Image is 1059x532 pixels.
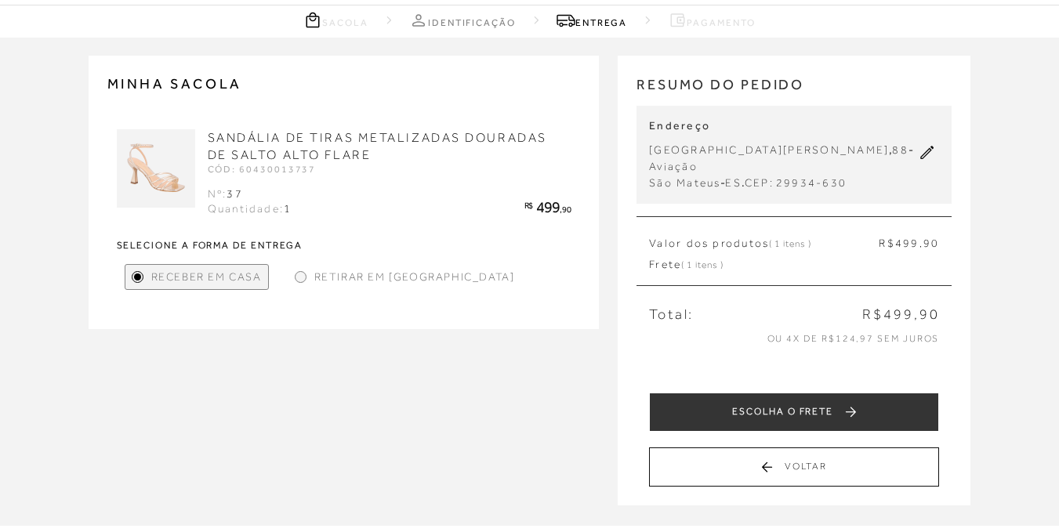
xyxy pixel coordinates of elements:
[681,259,724,270] span: ( 1 itens )
[892,143,908,156] span: 88
[776,176,847,189] span: 29934-630
[725,176,741,189] span: ES
[649,305,694,324] span: Total:
[649,257,724,273] span: Frete
[107,74,581,93] h2: MINHA SACOLA
[409,10,516,30] a: Identificação
[151,269,262,285] span: Receber em Casa
[208,186,292,202] div: Nº:
[303,10,368,30] a: Sacola
[895,237,919,249] span: 499
[668,10,755,30] a: Pagamento
[879,237,894,249] span: R$
[649,176,720,189] span: São Mateus
[536,198,560,215] span: 499
[284,202,292,215] span: 1
[862,305,939,324] span: R$499,90
[649,142,916,175] div: , -
[649,143,889,156] span: [GEOGRAPHIC_DATA][PERSON_NAME]
[919,237,940,249] span: ,90
[117,241,571,250] strong: Selecione a forma de entrega
[649,160,698,172] span: Aviação
[649,393,939,432] button: ESCOLHA O FRETE
[557,10,627,30] a: Entrega
[208,201,292,217] div: Quantidade:
[560,204,571,214] span: ,90
[649,118,916,134] p: Endereço
[208,164,317,175] span: CÓD: 60430013737
[208,131,547,162] a: SANDÁLIA DE TIRAS METALIZADAS DOURADAS DE SALTO ALTO FLARE
[314,269,515,285] span: Retirar em [GEOGRAPHIC_DATA]
[769,238,811,249] span: ( 1 itens )
[227,187,242,200] span: 37
[117,129,195,208] img: SANDÁLIA DE TIRAS METALIZADAS DOURADAS DE SALTO ALTO FLARE
[649,236,811,252] span: Valor dos produtos
[524,201,533,210] span: R$
[745,176,774,189] span: CEP:
[649,447,939,487] button: Voltar
[767,333,940,344] span: ou 4x de R$124,97 sem juros
[649,175,916,191] div: - .
[636,74,952,107] h2: RESUMO DO PEDIDO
